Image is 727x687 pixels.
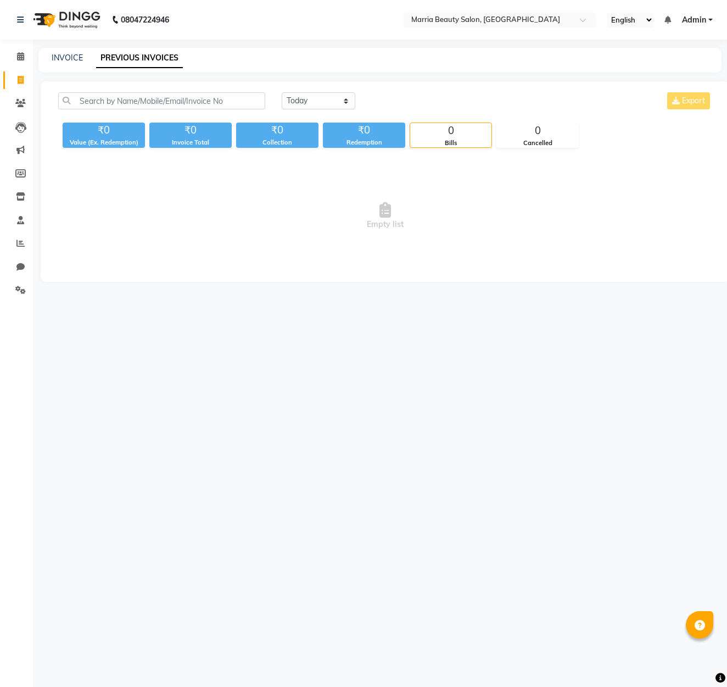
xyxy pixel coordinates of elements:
[682,14,706,26] span: Admin
[236,123,318,138] div: ₹0
[58,161,712,271] span: Empty list
[63,138,145,147] div: Value (Ex. Redemption)
[63,123,145,138] div: ₹0
[323,138,405,147] div: Redemption
[96,48,183,68] a: PREVIOUS INVOICES
[52,53,83,63] a: INVOICE
[497,138,578,148] div: Cancelled
[149,123,232,138] div: ₹0
[28,4,103,35] img: logo
[497,123,578,138] div: 0
[681,643,716,676] iframe: chat widget
[58,92,265,109] input: Search by Name/Mobile/Email/Invoice No
[323,123,405,138] div: ₹0
[149,138,232,147] div: Invoice Total
[410,138,491,148] div: Bills
[236,138,318,147] div: Collection
[121,4,169,35] b: 08047224946
[410,123,491,138] div: 0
